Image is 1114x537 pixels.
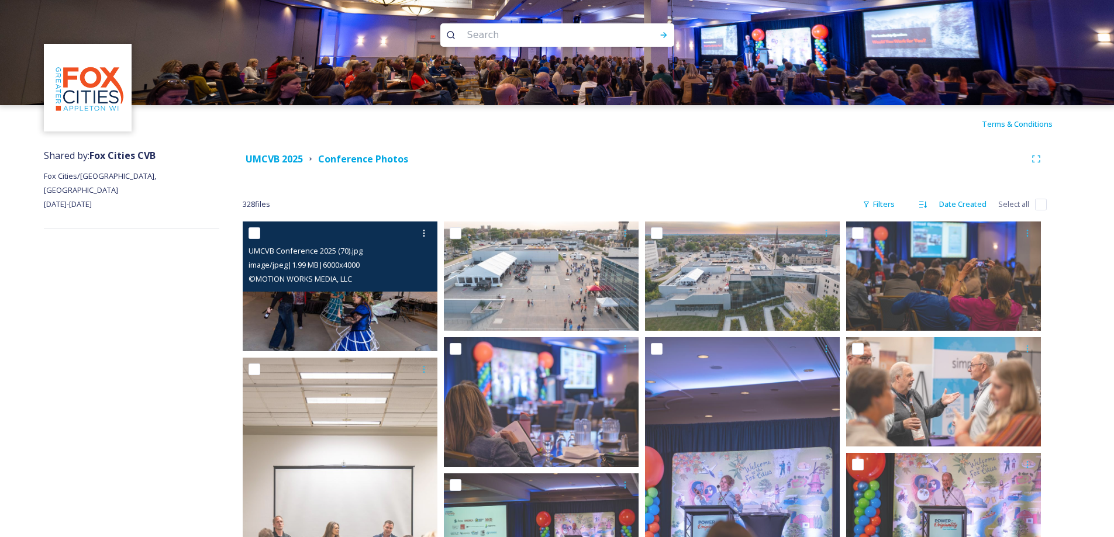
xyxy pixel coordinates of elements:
img: images.png [46,46,130,130]
strong: Fox Cities CVB [89,149,156,162]
img: UMCVB Conference 2025 (52).jpg [645,221,840,331]
strong: Conference Photos [318,153,408,165]
span: Select all [998,199,1029,210]
span: Shared by: [44,149,156,162]
img: UMCVB Conference 2025 (84).jpg [444,221,639,331]
input: Search [461,22,622,48]
span: Fox Cities/[GEOGRAPHIC_DATA], [GEOGRAPHIC_DATA] [DATE]-[DATE] [44,171,158,209]
span: UMCVB Conference 2025 (70).jpg [249,245,363,256]
strong: UMCVB 2025 [246,153,303,165]
img: UMCVB Conference 2025 (162).jpg [444,337,639,467]
a: Terms & Conditions [982,117,1070,131]
div: Filters [857,193,901,216]
span: © MOTION WORKS MEDIA, LLC [249,273,352,284]
span: image/jpeg | 1.99 MB | 6000 x 4000 [249,259,360,270]
img: UMCVB Conference 2025 (160).jpg [846,337,1041,446]
span: 328 file s [243,199,270,210]
span: Terms & Conditions [982,119,1053,129]
div: Date Created [933,193,992,216]
img: UMCVB Conference 2025 (164).jpg [846,221,1041,331]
